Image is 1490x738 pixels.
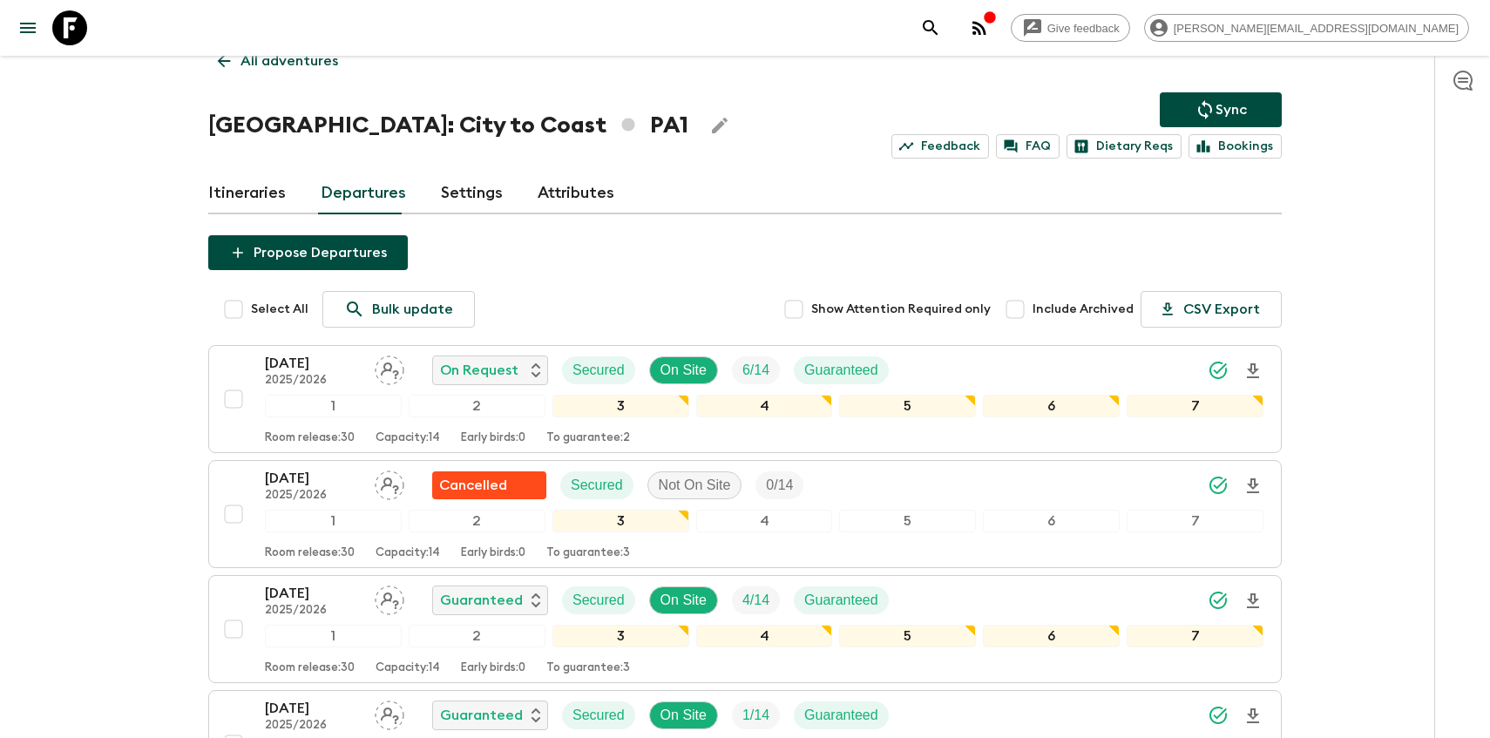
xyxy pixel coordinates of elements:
[375,361,404,375] span: Assign pack leader
[732,586,780,614] div: Trip Fill
[321,173,406,214] a: Departures
[696,510,833,532] div: 4
[240,51,338,71] p: All adventures
[265,395,402,417] div: 1
[562,356,635,384] div: Secured
[660,590,707,611] p: On Site
[572,705,625,726] p: Secured
[732,356,780,384] div: Trip Fill
[1243,361,1263,382] svg: Download Onboarding
[647,471,742,499] div: Not On Site
[440,360,518,381] p: On Request
[1127,625,1263,647] div: 7
[804,360,878,381] p: Guaranteed
[660,360,707,381] p: On Site
[439,475,507,496] p: Cancelled
[891,134,989,159] a: Feedback
[983,625,1120,647] div: 6
[546,661,630,675] p: To guarantee: 3
[461,431,525,445] p: Early birds: 0
[440,590,523,611] p: Guaranteed
[461,546,525,560] p: Early birds: 0
[696,395,833,417] div: 4
[755,471,803,499] div: Trip Fill
[766,475,793,496] p: 0 / 14
[10,10,45,45] button: menu
[265,510,402,532] div: 1
[659,475,731,496] p: Not On Site
[546,546,630,560] p: To guarantee: 3
[1141,291,1282,328] button: CSV Export
[265,719,361,733] p: 2025/2026
[432,471,546,499] div: Flash Pack cancellation
[1127,510,1263,532] div: 7
[1208,590,1229,611] svg: Synced Successfully
[1208,705,1229,726] svg: Synced Successfully
[1038,22,1129,35] span: Give feedback
[1160,92,1282,127] button: Sync adventure departures to the booking engine
[375,591,404,605] span: Assign pack leader
[572,360,625,381] p: Secured
[376,431,440,445] p: Capacity: 14
[265,625,402,647] div: 1
[572,590,625,611] p: Secured
[441,173,503,214] a: Settings
[804,705,878,726] p: Guaranteed
[983,395,1120,417] div: 6
[409,625,545,647] div: 2
[742,590,769,611] p: 4 / 14
[1011,14,1130,42] a: Give feedback
[552,625,689,647] div: 3
[1164,22,1468,35] span: [PERSON_NAME][EMAIL_ADDRESS][DOMAIN_NAME]
[208,460,1282,568] button: [DATE]2025/2026Assign pack leaderFlash Pack cancellationSecuredNot On SiteTrip Fill1234567Room re...
[1243,591,1263,612] svg: Download Onboarding
[1208,360,1229,381] svg: Synced Successfully
[265,374,361,388] p: 2025/2026
[265,698,361,719] p: [DATE]
[839,625,976,647] div: 5
[440,705,523,726] p: Guaranteed
[376,546,440,560] p: Capacity: 14
[322,291,475,328] a: Bulk update
[265,661,355,675] p: Room release: 30
[375,476,404,490] span: Assign pack leader
[839,395,976,417] div: 5
[546,431,630,445] p: To guarantee: 2
[804,590,878,611] p: Guaranteed
[996,134,1060,159] a: FAQ
[265,583,361,604] p: [DATE]
[208,44,348,78] a: All adventures
[1033,301,1134,318] span: Include Archived
[732,701,780,729] div: Trip Fill
[1144,14,1469,42] div: [PERSON_NAME][EMAIL_ADDRESS][DOMAIN_NAME]
[265,353,361,374] p: [DATE]
[409,510,545,532] div: 2
[649,586,718,614] div: On Site
[839,510,976,532] div: 5
[660,705,707,726] p: On Site
[265,489,361,503] p: 2025/2026
[1127,395,1263,417] div: 7
[552,395,689,417] div: 3
[208,108,688,143] h1: [GEOGRAPHIC_DATA]: City to Coast PA1
[811,301,991,318] span: Show Attention Required only
[208,173,286,214] a: Itineraries
[265,604,361,618] p: 2025/2026
[372,299,453,320] p: Bulk update
[983,510,1120,532] div: 6
[742,705,769,726] p: 1 / 14
[376,661,440,675] p: Capacity: 14
[571,475,623,496] p: Secured
[208,235,408,270] button: Propose Departures
[1243,706,1263,727] svg: Download Onboarding
[208,345,1282,453] button: [DATE]2025/2026Assign pack leaderOn RequestSecuredOn SiteTrip FillGuaranteed1234567Room release:3...
[913,10,948,45] button: search adventures
[409,395,545,417] div: 2
[742,360,769,381] p: 6 / 14
[461,661,525,675] p: Early birds: 0
[1067,134,1182,159] a: Dietary Reqs
[208,575,1282,683] button: [DATE]2025/2026Assign pack leaderGuaranteedSecuredOn SiteTrip FillGuaranteed1234567Room release:3...
[265,546,355,560] p: Room release: 30
[649,356,718,384] div: On Site
[538,173,614,214] a: Attributes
